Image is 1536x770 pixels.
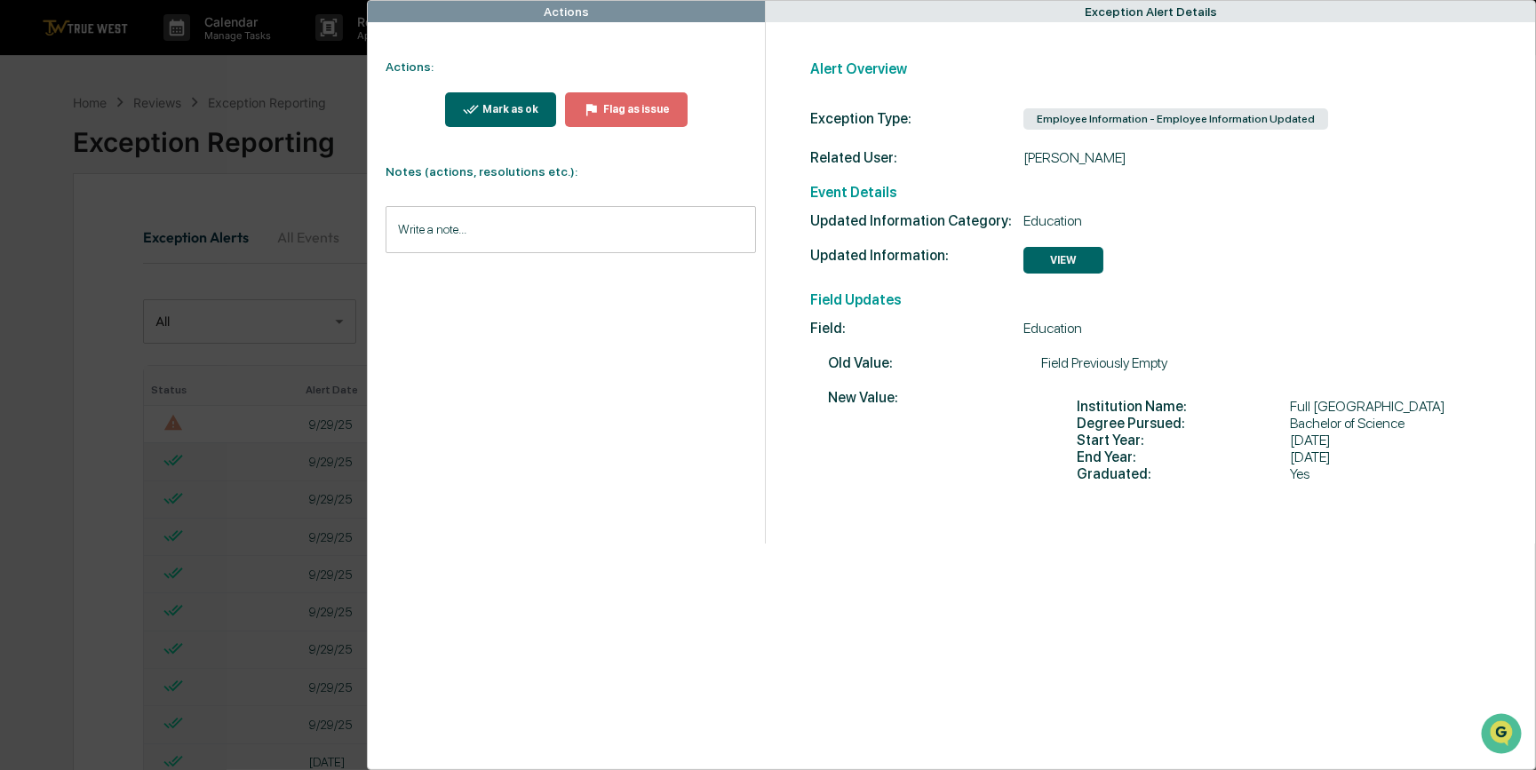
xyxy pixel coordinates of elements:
div: [PERSON_NAME] [810,149,1509,166]
div: [DATE] [1077,449,1445,465]
div: We're available if you need us! [60,154,225,168]
div: Start new chat [60,136,291,154]
span: Pylon [177,301,215,314]
span: Graduated : [1077,465,1290,482]
span: Attestations [147,224,220,242]
h2: Alert Overview [810,60,1509,77]
span: End Year : [1077,449,1290,465]
div: Education [810,212,1509,229]
div: Exception Type: [810,110,1023,127]
h2: Field Updates [810,291,1509,308]
div: 🗄️ [129,226,143,240]
span: Start Year : [1077,432,1290,449]
a: 🗄️Attestations [122,217,227,249]
span: Old Value: [828,354,1041,371]
span: Degree Pursued : [1077,415,1290,432]
button: Flag as issue [565,92,688,127]
div: [DATE] [1077,432,1445,449]
iframe: Open customer support [1479,711,1527,759]
div: Field Previously Empty [828,354,1509,371]
div: Yes [1077,465,1445,482]
button: VIEW [1023,247,1103,274]
span: Field: [810,320,1023,337]
a: Powered byPylon [125,300,215,314]
a: 🖐️Preclearance [11,217,122,249]
button: Mark as ok [445,92,557,127]
div: Exception Alert Details [1085,4,1217,19]
div: 🖐️ [18,226,32,240]
span: Data Lookup [36,258,112,275]
div: Full [GEOGRAPHIC_DATA] [1077,398,1445,415]
span: Institution Name : [1077,398,1290,415]
div: Bachelor of Science [1077,415,1445,432]
span: Related User: [810,149,1023,166]
div: Actions [544,4,589,19]
span: New Value: [828,389,1041,406]
p: How can we help? [18,37,323,66]
strong: Notes (actions, resolutions etc.): [386,164,577,179]
div: Employee Information - Employee Information Updated [1023,108,1328,130]
a: 🔎Data Lookup [11,250,119,282]
span: Updated Information: [810,247,1023,264]
div: Flag as issue [600,103,670,115]
div: 🔎 [18,259,32,274]
h2: Event Details [810,184,1509,201]
div: Mark as ok [479,103,538,115]
span: Updated Information Category: [810,212,1023,229]
div: Education [810,320,1509,337]
strong: Actions: [386,60,434,74]
span: Preclearance [36,224,115,242]
img: 1746055101610-c473b297-6a78-478c-a979-82029cc54cd1 [18,136,50,168]
button: Start new chat [302,141,323,163]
